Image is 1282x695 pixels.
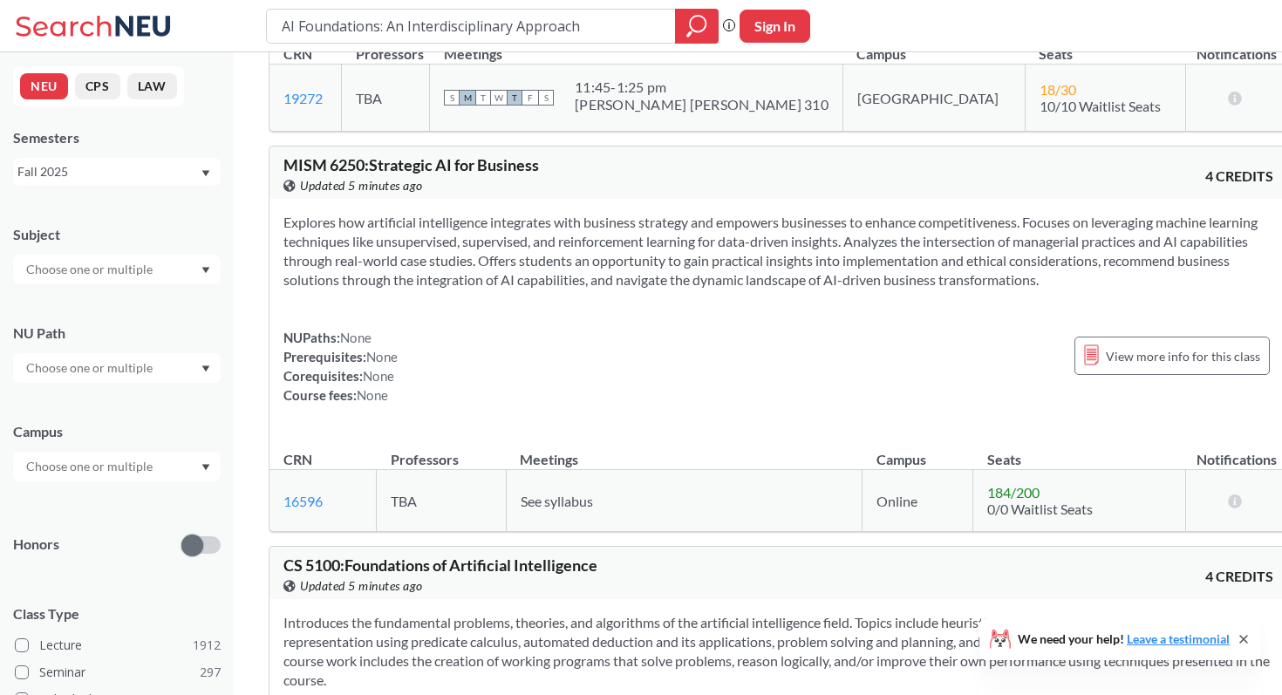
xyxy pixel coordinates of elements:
[15,661,221,684] label: Seminar
[300,176,423,195] span: Updated 5 minutes ago
[283,493,323,509] a: 16596
[1106,345,1260,367] span: View more info for this class
[283,44,312,64] div: CRN
[13,255,221,284] div: Dropdown arrow
[13,604,221,623] span: Class Type
[13,422,221,441] div: Campus
[444,90,460,106] span: S
[366,349,398,365] span: None
[1018,633,1230,645] span: We need your help!
[17,456,164,477] input: Choose one or multiple
[973,433,1186,470] th: Seats
[201,267,210,274] svg: Dropdown arrow
[201,464,210,471] svg: Dropdown arrow
[475,90,491,106] span: T
[357,387,388,403] span: None
[740,10,810,43] button: Sign In
[13,158,221,186] div: Fall 2025Dropdown arrow
[363,368,394,384] span: None
[193,636,221,655] span: 1912
[13,128,221,147] div: Semesters
[538,90,554,106] span: S
[283,328,398,405] div: NUPaths: Prerequisites: Corequisites: Course fees:
[20,73,68,99] button: NEU
[75,73,120,99] button: CPS
[201,365,210,372] svg: Dropdown arrow
[575,78,829,96] div: 11:45 - 1:25 pm
[521,493,593,509] span: See syllabus
[283,213,1273,290] section: Explores how artificial intelligence integrates with business strategy and empowers businesses to...
[863,433,973,470] th: Campus
[1205,567,1273,586] span: 4 CREDITS
[283,613,1273,690] section: Introduces the fundamental problems, theories, and algorithms of the artificial intelligence fiel...
[507,90,522,106] span: T
[1205,167,1273,186] span: 4 CREDITS
[200,663,221,682] span: 297
[283,555,597,575] span: CS 5100 : Foundations of Artificial Intelligence
[300,576,423,596] span: Updated 5 minutes ago
[340,330,372,345] span: None
[987,501,1093,517] span: 0/0 Waitlist Seats
[1127,631,1230,646] a: Leave a testimonial
[17,358,164,378] input: Choose one or multiple
[283,155,539,174] span: MISM 6250 : Strategic AI for Business
[201,170,210,177] svg: Dropdown arrow
[377,433,507,470] th: Professors
[987,484,1040,501] span: 184 / 200
[1040,98,1161,114] span: 10/10 Waitlist Seats
[460,90,475,106] span: M
[1040,81,1076,98] span: 18 / 30
[15,634,221,657] label: Lecture
[17,259,164,280] input: Choose one or multiple
[127,73,177,99] button: LAW
[377,470,507,532] td: TBA
[491,90,507,106] span: W
[280,11,663,41] input: Class, professor, course number, "phrase"
[675,9,719,44] div: magnifying glass
[686,14,707,38] svg: magnifying glass
[283,90,323,106] a: 19272
[17,162,200,181] div: Fall 2025
[13,225,221,244] div: Subject
[842,65,1025,132] td: [GEOGRAPHIC_DATA]
[13,353,221,383] div: Dropdown arrow
[522,90,538,106] span: F
[283,450,312,469] div: CRN
[13,535,59,555] p: Honors
[13,324,221,343] div: NU Path
[863,470,973,532] td: Online
[342,65,430,132] td: TBA
[575,96,829,113] div: [PERSON_NAME] [PERSON_NAME] 310
[13,452,221,481] div: Dropdown arrow
[506,433,862,470] th: Meetings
